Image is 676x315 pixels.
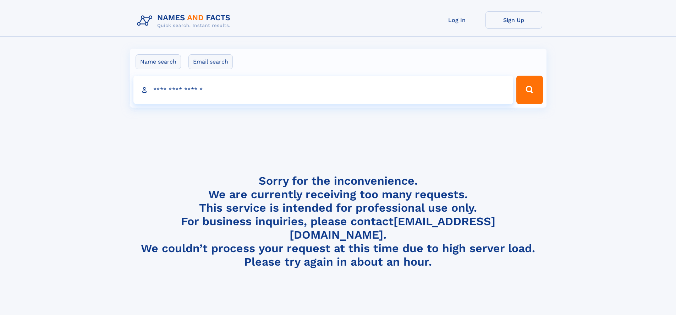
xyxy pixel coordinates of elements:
[134,174,542,269] h4: Sorry for the inconvenience. We are currently receiving too many requests. This service is intend...
[290,214,495,241] a: [EMAIL_ADDRESS][DOMAIN_NAME]
[516,76,543,104] button: Search Button
[485,11,542,29] a: Sign Up
[429,11,485,29] a: Log In
[136,54,181,69] label: Name search
[134,11,236,31] img: Logo Names and Facts
[133,76,513,104] input: search input
[188,54,233,69] label: Email search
